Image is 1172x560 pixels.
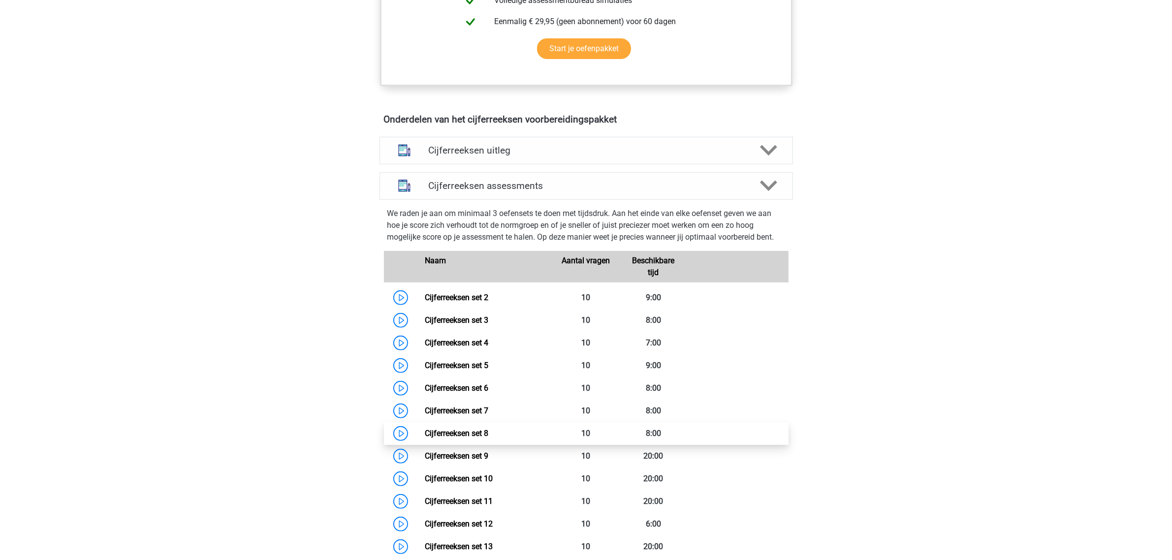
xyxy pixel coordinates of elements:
[376,137,797,164] a: uitleg Cijferreeksen uitleg
[428,180,744,191] h4: Cijferreeksen assessments
[425,406,488,415] a: Cijferreeksen set 7
[384,114,789,125] h4: Onderdelen van het cijferreeksen voorbereidingspakket
[552,255,620,279] div: Aantal vragen
[425,451,488,461] a: Cijferreeksen set 9
[376,172,797,200] a: assessments Cijferreeksen assessments
[425,474,493,483] a: Cijferreeksen set 10
[428,145,744,156] h4: Cijferreeksen uitleg
[392,173,417,198] img: cijferreeksen assessments
[425,361,488,370] a: Cijferreeksen set 5
[425,429,488,438] a: Cijferreeksen set 8
[537,38,631,59] a: Start je oefenpakket
[417,255,552,279] div: Naam
[425,519,493,529] a: Cijferreeksen set 12
[425,315,488,325] a: Cijferreeksen set 3
[620,255,687,279] div: Beschikbare tijd
[425,497,493,506] a: Cijferreeksen set 11
[425,293,488,302] a: Cijferreeksen set 2
[425,542,493,551] a: Cijferreeksen set 13
[387,208,785,243] p: We raden je aan om minimaal 3 oefensets te doen met tijdsdruk. Aan het einde van elke oefenset ge...
[425,338,488,347] a: Cijferreeksen set 4
[392,138,417,163] img: cijferreeksen uitleg
[425,383,488,393] a: Cijferreeksen set 6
